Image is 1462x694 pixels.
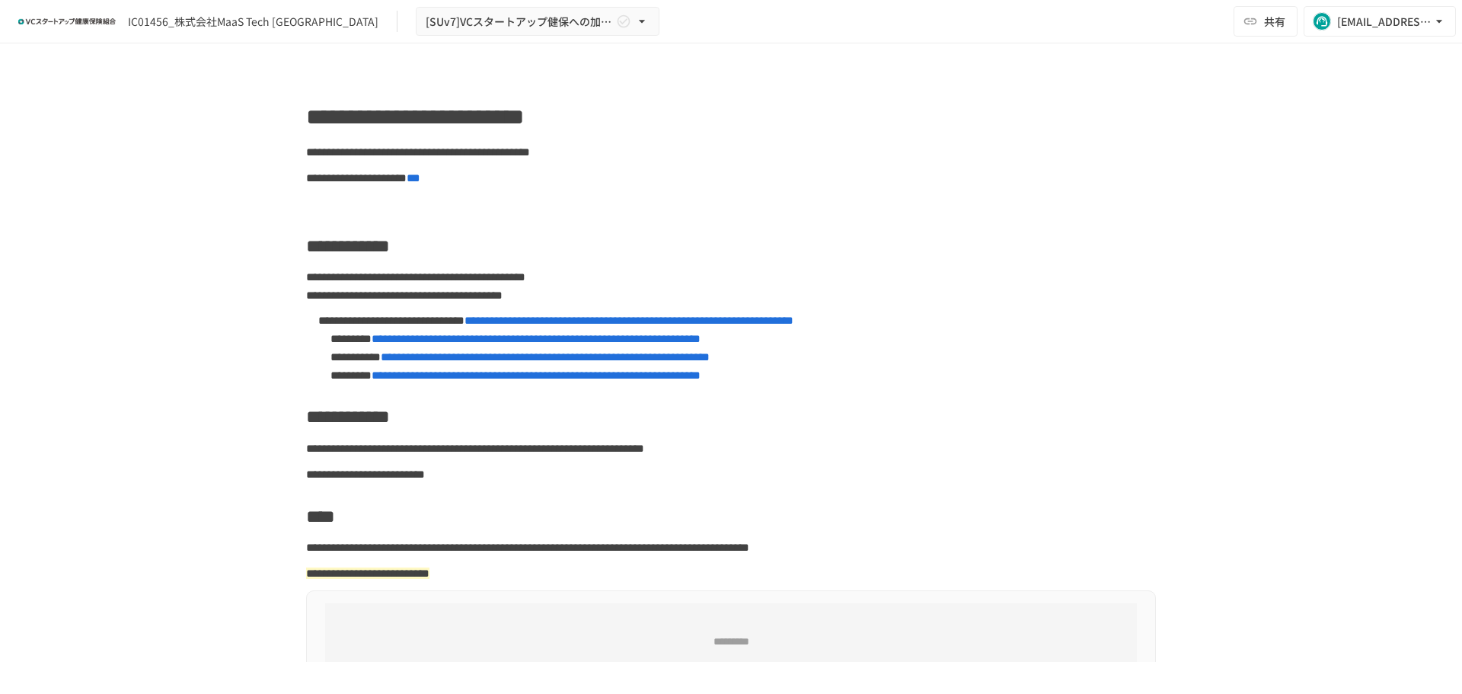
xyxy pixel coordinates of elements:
[1304,6,1456,37] button: [EMAIL_ADDRESS][DOMAIN_NAME]
[1234,6,1298,37] button: 共有
[1337,12,1432,31] div: [EMAIL_ADDRESS][DOMAIN_NAME]
[426,12,613,31] span: [SUv7]VCスタートアップ健保への加入申請手続き
[416,7,659,37] button: [SUv7]VCスタートアップ健保への加入申請手続き
[128,14,378,30] div: IC01456_株式会社MaaS Tech [GEOGRAPHIC_DATA]
[18,9,116,34] img: ZDfHsVrhrXUoWEWGWYf8C4Fv4dEjYTEDCNvmL73B7ox
[1264,13,1285,30] span: 共有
